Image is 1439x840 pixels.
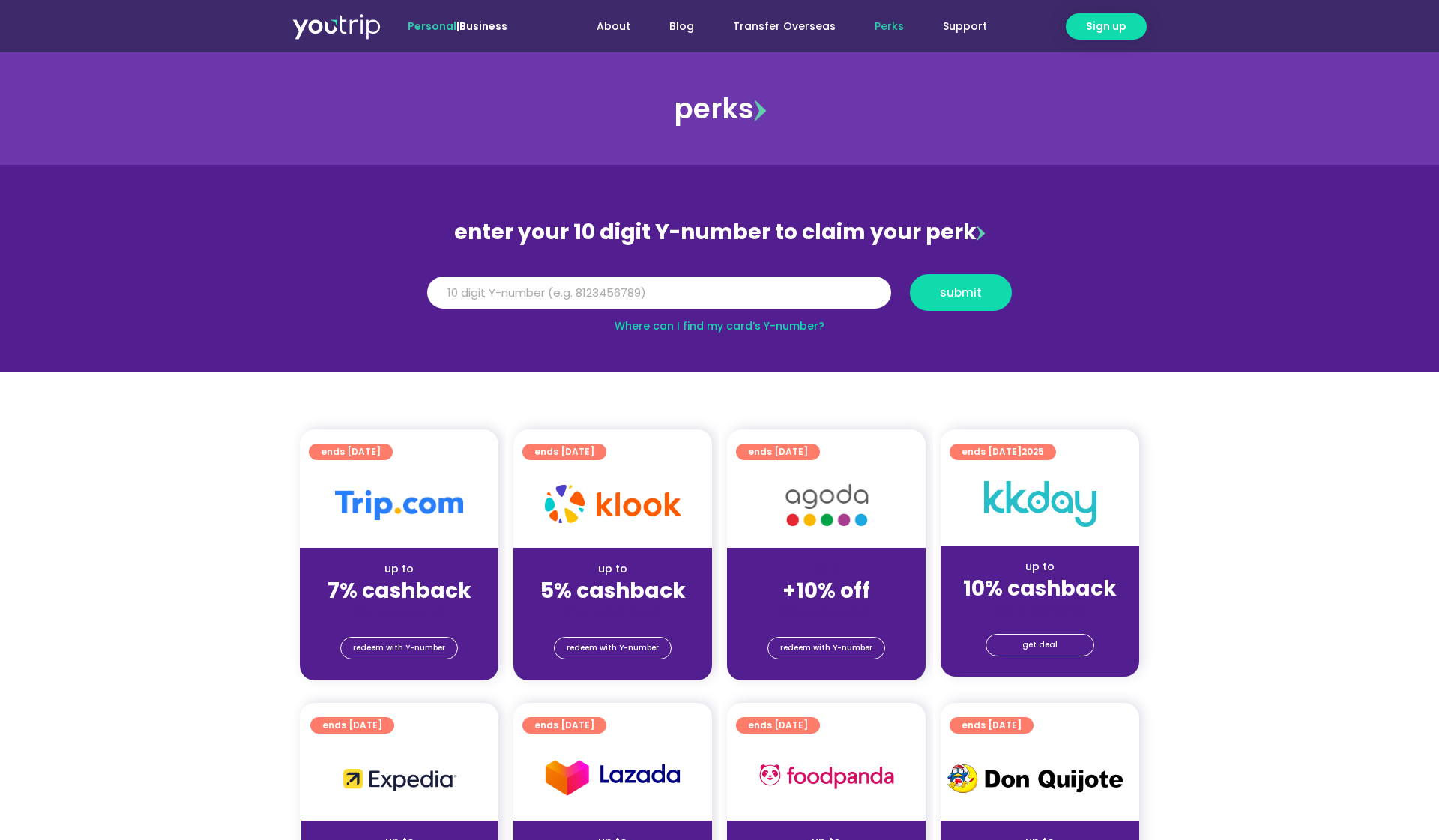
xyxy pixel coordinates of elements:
div: (for stays only) [312,605,486,620]
span: submit [940,287,982,298]
span: redeem with Y-number [353,638,445,659]
a: Perks [855,13,923,40]
span: 2025 [1022,445,1044,458]
a: ends [DATE] [950,717,1034,734]
div: (for stays only) [953,602,1127,618]
span: get deal [1022,635,1058,656]
strong: 7% cashback [328,576,471,605]
a: Support [923,13,1007,40]
span: ends [DATE] [321,444,381,460]
a: get deal [986,634,1094,656]
div: up to [525,561,700,577]
span: Personal [408,19,456,34]
span: ends [DATE] [534,444,594,460]
a: ends [DATE] [310,717,394,734]
a: Blog [650,13,714,40]
a: Sign up [1066,13,1147,40]
div: up to [312,561,486,577]
span: redeem with Y-number [780,638,872,659]
span: ends [DATE] [962,717,1022,734]
span: ends [DATE] [748,444,808,460]
span: ends [DATE] [962,444,1044,460]
a: About [577,13,650,40]
span: | [408,19,507,34]
a: redeem with Y-number [554,637,672,659]
nav: Menu [548,13,1007,40]
form: Y Number [427,274,1012,322]
span: ends [DATE] [534,717,594,734]
a: Business [459,19,507,34]
div: enter your 10 digit Y-number to claim your perk [420,213,1019,252]
strong: +10% off [782,576,870,605]
input: 10 digit Y-number (e.g. 8123456789) [427,277,891,309]
a: ends [DATE] [522,444,606,460]
span: ends [DATE] [322,717,382,734]
a: redeem with Y-number [340,637,458,659]
div: (for stays only) [525,605,700,620]
a: ends [DATE]2025 [950,444,1056,460]
strong: 5% cashback [540,576,686,605]
a: ends [DATE] [736,444,820,460]
a: Where can I find my card’s Y-number? [615,318,824,333]
a: ends [DATE] [309,444,393,460]
a: ends [DATE] [736,717,820,734]
a: Transfer Overseas [714,13,855,40]
div: (for stays only) [739,605,914,620]
strong: 10% cashback [963,574,1117,603]
a: redeem with Y-number [767,637,885,659]
div: up to [953,559,1127,575]
span: Sign up [1086,19,1126,34]
span: up to [812,561,840,576]
button: submit [910,274,1012,311]
span: redeem with Y-number [567,638,659,659]
a: ends [DATE] [522,717,606,734]
span: ends [DATE] [748,717,808,734]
